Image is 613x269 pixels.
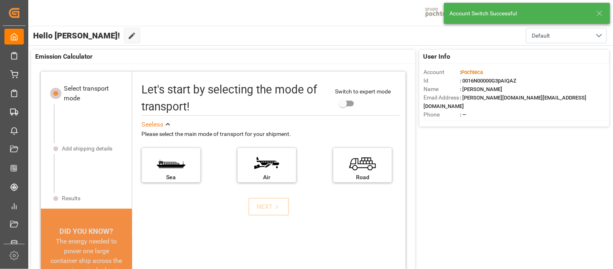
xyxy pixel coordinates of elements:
div: Let's start by selecting the mode of transport! [142,81,327,115]
span: : — [460,112,466,118]
div: Sea [146,173,196,182]
div: Select transport mode [64,84,126,103]
button: open menu [526,28,607,43]
span: : [460,69,483,75]
span: Email Address [423,93,460,102]
span: Phone [423,110,460,119]
img: pochtecaImg.jpg_1689854062.jpg [423,6,463,20]
span: User Info [423,52,451,61]
span: : 0016N00000G3pAIQAZ [460,78,516,84]
div: Account Switch Successful [450,9,589,18]
span: : Shipper [460,120,480,126]
div: Please select the main mode of transport for your shipment. [142,129,400,139]
div: DID YOU KNOW? [41,226,132,237]
div: Road [337,173,388,182]
span: : [PERSON_NAME] [460,86,502,92]
span: : [PERSON_NAME][DOMAIN_NAME][EMAIL_ADDRESS][DOMAIN_NAME] [423,95,586,109]
div: Results [62,194,80,203]
span: Pochteca [461,69,483,75]
div: NEXT [257,202,281,212]
span: Default [532,32,550,40]
span: Switch to expert mode [335,88,391,95]
div: Add shipping details [62,144,112,153]
button: NEXT [249,198,289,216]
span: Account [423,68,460,76]
span: Id [423,76,460,85]
span: Hello [PERSON_NAME]! [33,28,120,43]
div: See less [142,120,164,129]
span: Emission Calculator [35,52,93,61]
span: Name [423,85,460,93]
div: Air [242,173,292,182]
span: Account Type [423,119,460,127]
